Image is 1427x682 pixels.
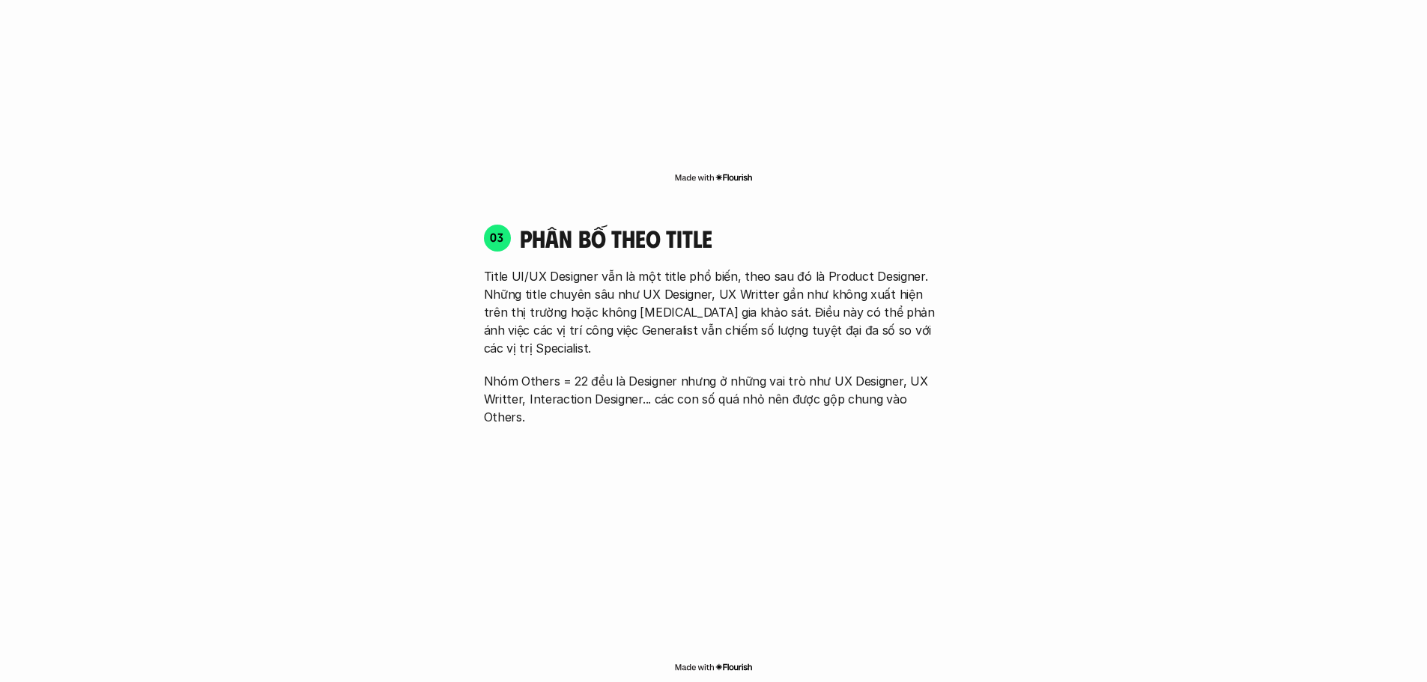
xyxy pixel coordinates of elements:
h4: phân bố theo title [520,224,944,252]
iframe: Interactive or visual content [470,433,957,658]
img: Made with Flourish [674,171,753,183]
p: Title UI/UX Designer vẫn là một title phổ biến, theo sau đó là Product Designer. Những title chuy... [484,267,944,357]
p: Nhóm Others = 22 đều là Designer nhưng ở những vai trò như UX Designer, UX Writter, Interaction D... [484,372,944,426]
img: Made with Flourish [674,661,753,673]
p: 03 [490,231,504,243]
